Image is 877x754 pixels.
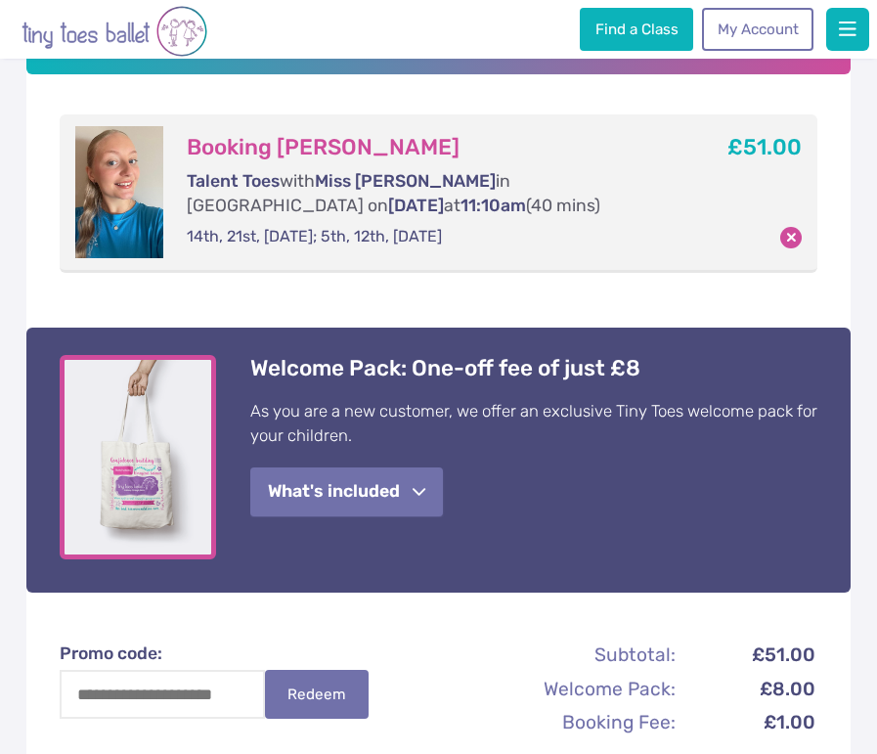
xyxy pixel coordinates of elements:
h4: Welcome Pack: One-off fee of just £8 [250,355,817,382]
th: Booking Fee: [467,707,677,739]
p: As you are a new customer, we offer an exclusive Tiny Toes welcome pack for your children. [250,399,817,448]
a: My Account [702,8,813,51]
button: What's included [250,467,443,517]
td: £8.00 [679,673,815,705]
p: with in [GEOGRAPHIC_DATA] on at (40 mins) [187,169,654,217]
td: £1.00 [679,707,815,739]
th: Welcome Pack: [467,673,677,705]
p: 14th, 21st, [DATE]; 5th, 12th, [DATE] [187,226,654,247]
a: View full-size image [60,355,206,560]
span: [DATE] [388,196,444,215]
span: 11:10am [460,196,526,215]
img: tiny toes ballet [22,4,207,59]
button: Redeem [265,670,369,719]
a: Find a Class [580,8,693,51]
h3: Booking [PERSON_NAME] [187,134,654,161]
span: Miss [PERSON_NAME] [315,171,496,191]
th: Subtotal: [467,639,677,671]
td: £51.00 [679,639,815,671]
span: Talent Toes [187,171,280,191]
b: £51.00 [727,134,802,160]
label: Promo code: [60,642,388,666]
